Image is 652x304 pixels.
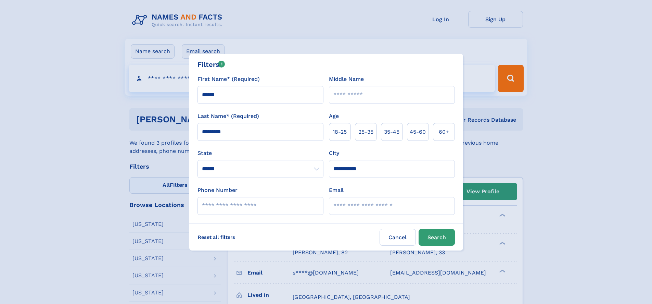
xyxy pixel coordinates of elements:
label: Age [329,112,339,120]
span: 60+ [439,128,449,136]
label: Email [329,186,344,194]
span: 35‑45 [384,128,399,136]
div: Filters [197,59,225,70]
span: 45‑60 [410,128,426,136]
label: First Name* (Required) [197,75,260,83]
span: 25‑35 [358,128,373,136]
label: Phone Number [197,186,238,194]
label: State [197,149,323,157]
button: Search [419,229,455,246]
label: Middle Name [329,75,364,83]
label: Last Name* (Required) [197,112,259,120]
label: Reset all filters [193,229,240,245]
label: Cancel [380,229,416,246]
label: City [329,149,339,157]
span: 18‑25 [333,128,347,136]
